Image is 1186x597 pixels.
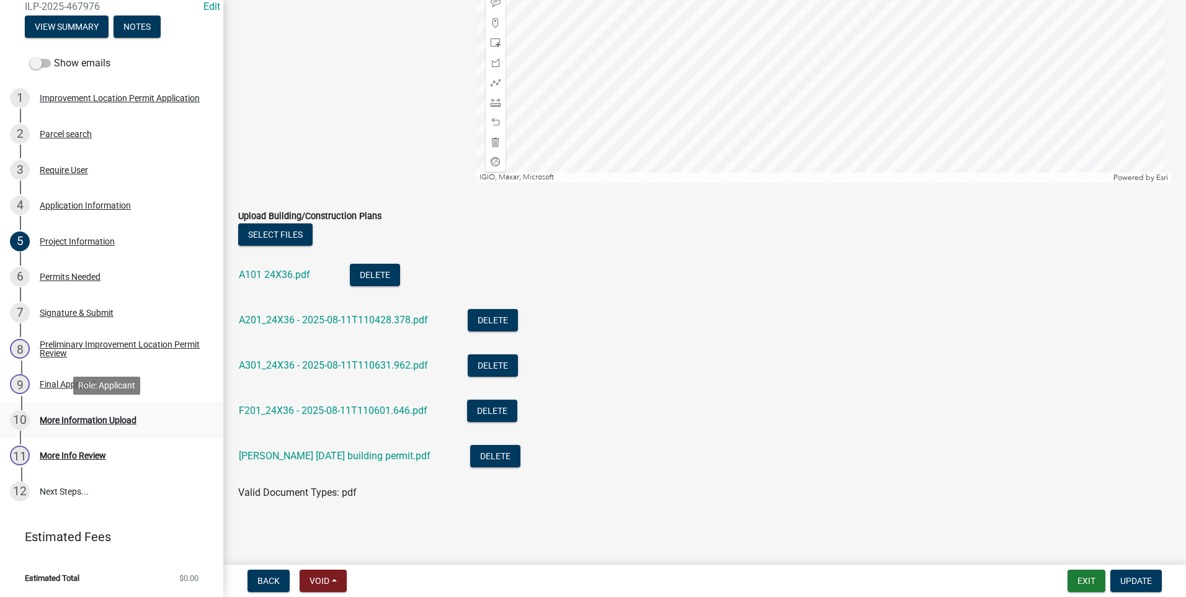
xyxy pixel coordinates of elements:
span: Back [257,576,280,586]
wm-modal-confirm: Delete Document [468,315,518,327]
div: IGIO, Maxar, Microsoft [476,173,1111,182]
div: 11 [10,446,30,465]
button: Update [1110,570,1162,592]
div: 12 [10,482,30,501]
div: 5 [10,231,30,251]
span: $0.00 [179,574,198,582]
a: [PERSON_NAME] [DATE] building permit.pdf [239,450,430,462]
div: Final Approval [40,380,95,388]
button: Delete [350,264,400,286]
div: 10 [10,410,30,430]
div: 8 [10,339,30,359]
wm-modal-confirm: Delete Document [467,406,517,418]
wm-modal-confirm: Delete Document [350,270,400,282]
div: Parcel search [40,130,92,138]
div: 4 [10,195,30,215]
button: Exit [1068,570,1105,592]
label: Show emails [30,56,110,71]
a: F201_24X36 - 2025-08-11T110601.646.pdf [239,405,427,416]
a: A201_24X36 - 2025-08-11T110428.378.pdf [239,314,428,326]
div: 6 [10,267,30,287]
button: Delete [468,309,518,331]
div: Project Information [40,237,115,246]
span: Valid Document Types: pdf [238,487,357,498]
wm-modal-confirm: Delete Document [470,451,520,463]
div: Improvement Location Permit Application [40,94,200,102]
div: More Info Review [40,451,106,460]
a: A301_24X36 - 2025-08-11T110631.962.pdf [239,359,428,371]
a: Esri [1156,173,1168,182]
wm-modal-confirm: Summary [25,22,109,32]
label: Upload Building/Construction Plans [238,212,381,221]
div: Signature & Submit [40,308,114,317]
a: Estimated Fees [10,524,203,549]
div: Role: Applicant [73,377,140,395]
wm-modal-confirm: Edit Application Number [203,1,220,12]
a: A101 24X36.pdf [239,269,310,281]
div: Permits Needed [40,272,100,281]
div: Application Information [40,201,131,210]
button: Delete [468,354,518,377]
span: Estimated Total [25,574,79,582]
button: Select files [238,223,313,246]
wm-modal-confirm: Notes [114,22,161,32]
a: Edit [203,1,220,12]
span: ILP-2025-467976 [25,1,198,12]
wm-modal-confirm: Delete Document [468,361,518,372]
span: Void [310,576,329,586]
button: Delete [470,445,520,467]
span: Update [1120,576,1152,586]
div: 1 [10,88,30,108]
div: 3 [10,160,30,180]
button: Void [300,570,347,592]
div: 9 [10,374,30,394]
div: 2 [10,124,30,144]
div: More Information Upload [40,416,136,424]
button: Delete [467,400,517,422]
div: 7 [10,303,30,323]
div: Powered by [1110,173,1171,182]
button: Notes [114,16,161,38]
div: Preliminary Improvement Location Permit Review [40,340,203,357]
button: Back [247,570,290,592]
div: Require User [40,166,88,174]
button: View Summary [25,16,109,38]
